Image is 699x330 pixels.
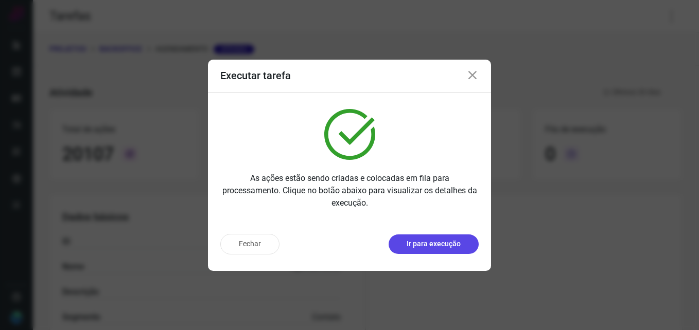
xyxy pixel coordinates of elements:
p: As ações estão sendo criadas e colocadas em fila para processamento. Clique no botão abaixo para ... [220,172,479,209]
h3: Executar tarefa [220,69,291,82]
img: verified.svg [324,109,375,160]
p: Ir para execução [407,239,461,249]
button: Ir para execução [389,234,479,254]
button: Fechar [220,234,279,254]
